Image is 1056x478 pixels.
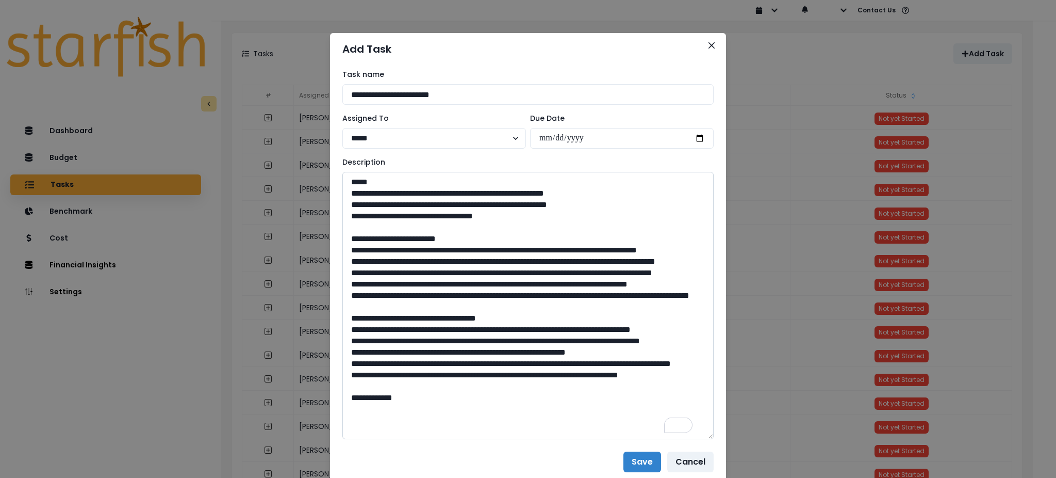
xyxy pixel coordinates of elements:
button: Cancel [667,452,714,472]
header: Add Task [330,33,726,65]
label: Assigned To [342,113,520,124]
label: Description [342,157,707,168]
button: Close [703,37,720,54]
label: Due Date [530,113,707,124]
label: Task name [342,69,707,80]
button: Save [623,452,661,472]
textarea: To enrich screen reader interactions, please activate Accessibility in Grammarly extension settings [342,172,714,439]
